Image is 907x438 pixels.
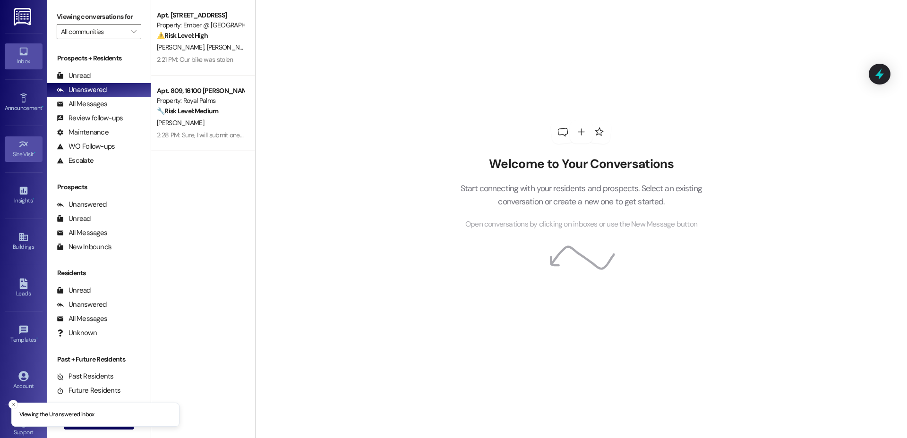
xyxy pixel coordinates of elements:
a: Templates • [5,322,43,347]
div: Apt. 809, 16100 [PERSON_NAME] Pass [157,86,244,96]
div: Property: Ember @ [GEOGRAPHIC_DATA] [157,20,244,30]
div: Maintenance [57,127,109,137]
p: Viewing the Unanswered inbox [19,411,94,419]
div: All Messages [57,99,107,109]
span: • [42,103,43,110]
span: [PERSON_NAME] [206,43,254,51]
div: Past + Future Residents [47,354,151,364]
strong: ⚠️ Risk Level: High [157,31,208,40]
a: Buildings [5,229,43,254]
div: Future Residents [57,386,120,396]
span: [PERSON_NAME] [157,43,207,51]
div: Prospects + Residents [47,53,151,63]
div: Unread [57,286,91,295]
a: Account [5,368,43,394]
div: Unknown [57,328,97,338]
div: Residents [47,268,151,278]
span: [PERSON_NAME] [157,118,204,127]
input: All communities [61,24,126,39]
div: Unread [57,214,91,224]
strong: 🔧 Risk Level: Medium [157,107,218,115]
span: Open conversations by clicking on inboxes or use the New Message button [465,219,697,230]
i:  [131,28,136,35]
label: Viewing conversations for [57,9,141,24]
div: New Inbounds [57,242,111,252]
div: Escalate [57,156,94,166]
div: Property: Royal Palms [157,96,244,106]
div: WO Follow-ups [57,142,115,152]
div: All Messages [57,314,107,324]
div: 2:28 PM: Sure, I will submit one for you. Do we have your permission to enter? [157,131,366,139]
h2: Welcome to Your Conversations [446,157,716,172]
div: Unanswered [57,200,107,210]
span: • [34,150,35,156]
a: Leads [5,276,43,301]
div: Review follow-ups [57,113,123,123]
a: Insights • [5,183,43,208]
span: • [36,335,38,342]
span: • [33,196,34,202]
a: Inbox [5,43,43,69]
div: 2:21 PM: Our bike was stolen [157,55,233,64]
a: Site Visit • [5,136,43,162]
div: Apt. [STREET_ADDRESS] [157,10,244,20]
div: Unread [57,71,91,81]
div: Past Residents [57,371,114,381]
div: Prospects [47,182,151,192]
p: Start connecting with your residents and prospects. Select an existing conversation or create a n... [446,182,716,209]
div: Unanswered [57,85,107,95]
button: Close toast [9,400,18,409]
div: All Messages [57,228,107,238]
div: Unanswered [57,300,107,310]
img: ResiDesk Logo [14,8,33,25]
